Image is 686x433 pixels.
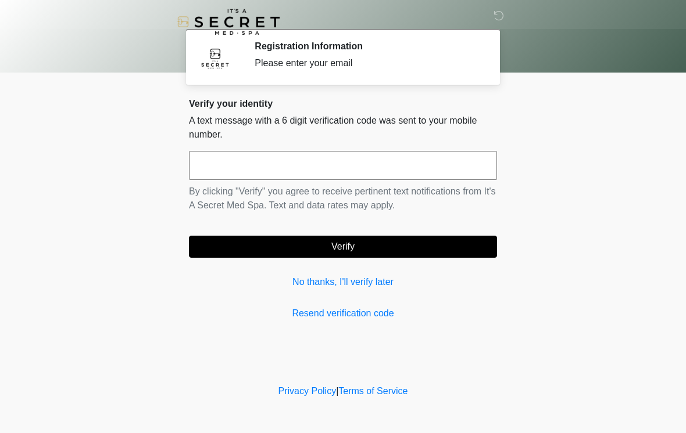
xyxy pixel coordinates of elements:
div: Please enter your email [255,56,480,70]
a: Privacy Policy [278,386,337,396]
img: Agent Avatar [198,41,233,75]
p: A text message with a 6 digit verification code was sent to your mobile number. [189,114,497,142]
button: Verify [189,236,497,258]
a: No thanks, I'll verify later [189,275,497,289]
h2: Verify your identity [189,98,497,109]
a: Terms of Service [338,386,408,396]
a: | [336,386,338,396]
p: By clicking "Verify" you agree to receive pertinent text notifications from It's A Secret Med Spa... [189,185,497,212]
h2: Registration Information [255,41,480,52]
a: Resend verification code [189,306,497,320]
img: It's A Secret Med Spa Logo [177,9,280,35]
